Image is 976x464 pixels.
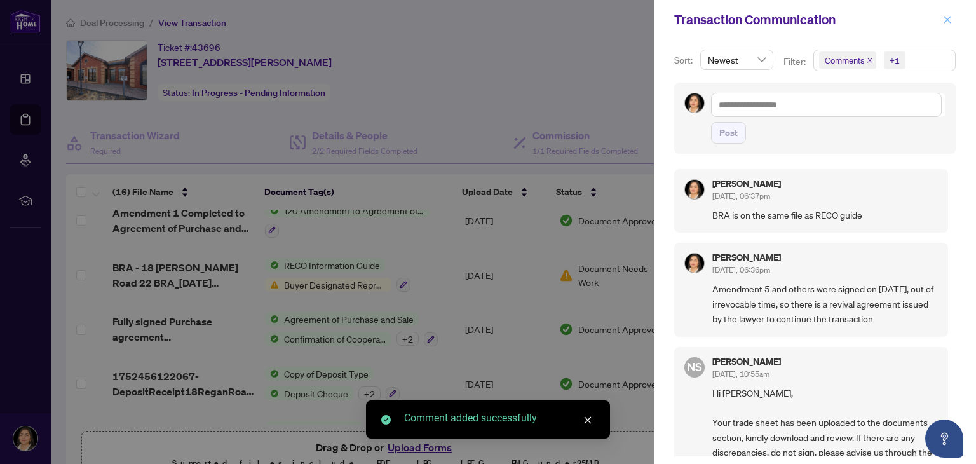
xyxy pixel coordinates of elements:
[381,415,391,425] span: check-circle
[943,15,952,24] span: close
[674,53,695,67] p: Sort:
[825,54,864,67] span: Comments
[583,416,592,425] span: close
[819,51,876,69] span: Comments
[581,413,595,427] a: Close
[685,180,704,199] img: Profile Icon
[925,420,963,458] button: Open asap
[685,93,704,113] img: Profile Icon
[712,282,938,326] span: Amendment 5 and others were signed on [DATE], out of irrevocable time, so there is a revival agre...
[783,55,808,69] p: Filter:
[712,265,770,275] span: [DATE], 06:36pm
[712,191,770,201] span: [DATE], 06:37pm
[712,253,781,262] h5: [PERSON_NAME]
[712,208,938,222] span: BRA is on the same file as RECO guide
[685,254,704,273] img: Profile Icon
[404,411,595,426] div: Comment added successfully
[867,57,873,64] span: close
[890,54,900,67] div: +1
[712,369,769,379] span: [DATE], 10:55am
[712,357,781,366] h5: [PERSON_NAME]
[674,10,939,29] div: Transaction Communication
[712,179,781,188] h5: [PERSON_NAME]
[711,122,746,144] button: Post
[687,358,702,376] span: NS
[708,50,766,69] span: Newest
